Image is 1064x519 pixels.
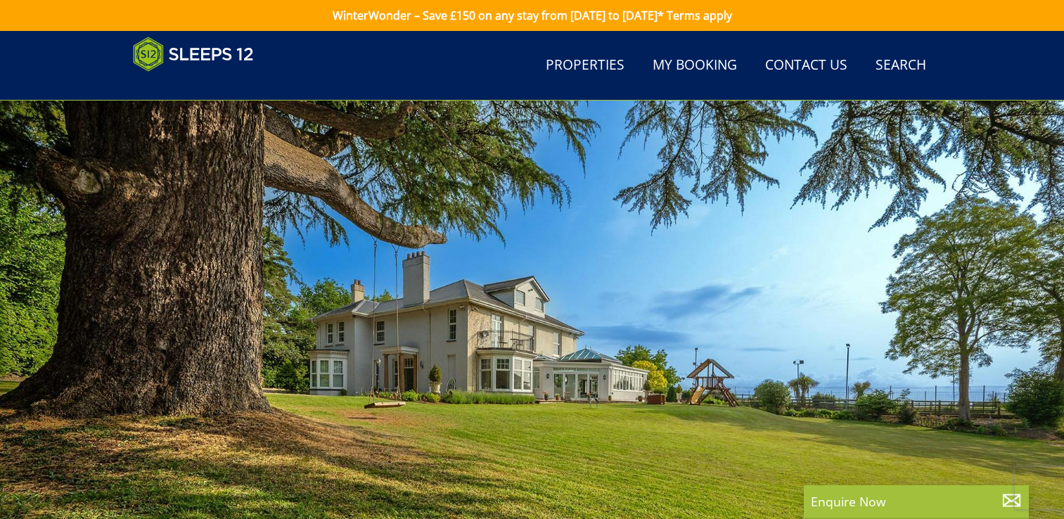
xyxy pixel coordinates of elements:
p: Enquire Now [811,492,1022,511]
img: Sleeps 12 [133,37,254,72]
a: Search [870,50,932,82]
a: Properties [540,50,630,82]
iframe: Customer reviews powered by Trustpilot [126,80,274,92]
a: My Booking [647,50,743,82]
a: Contact Us [759,50,853,82]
